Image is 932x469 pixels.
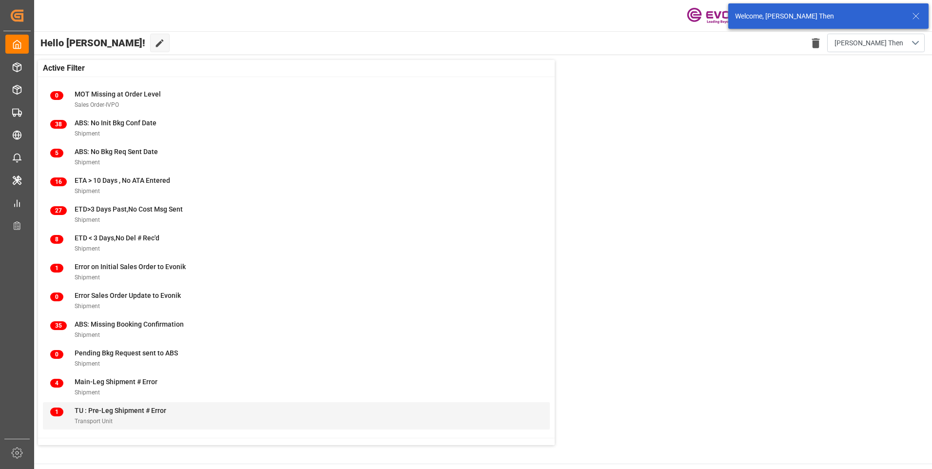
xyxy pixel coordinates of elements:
[50,379,63,388] span: 4
[75,263,186,271] span: Error on Initial Sales Order to Evonik
[50,149,63,157] span: 5
[75,90,161,98] span: MOT Missing at Order Level
[50,377,543,397] a: 4Main-Leg Shipment # ErrorShipment
[50,406,543,426] a: 1TU : Pre-Leg Shipment # ErrorTransport Unit
[50,147,543,167] a: 5ABS: No Bkg Req Sent DateShipment
[75,130,100,137] span: Shipment
[50,319,543,340] a: 35ABS: Missing Booking ConfirmationShipment
[835,38,903,48] span: [PERSON_NAME] Then
[50,321,67,330] span: 35
[687,7,750,24] img: Evonik-brand-mark-Deep-Purple-RGB.jpeg_1700498283.jpeg
[75,148,158,156] span: ABS: No Bkg Req Sent Date
[50,176,543,196] a: 16ETA > 10 Days , No ATA EnteredShipment
[50,293,63,301] span: 0
[75,360,100,367] span: Shipment
[75,349,178,357] span: Pending Bkg Request sent to ABS
[75,216,100,223] span: Shipment
[75,205,183,213] span: ETD>3 Days Past,No Cost Msg Sent
[75,188,100,195] span: Shipment
[75,101,119,108] span: Sales Order-IVPO
[75,407,166,414] span: TU : Pre-Leg Shipment # Error
[50,233,543,254] a: 8ETD < 3 Days,No Del # Rec'dShipment
[50,264,63,273] span: 1
[75,234,159,242] span: ETD < 3 Days,No Del # Rec'd
[75,418,113,425] span: Transport Unit
[75,332,100,338] span: Shipment
[75,159,100,166] span: Shipment
[50,204,543,225] a: 27ETD>3 Days Past,No Cost Msg SentShipment
[75,274,100,281] span: Shipment
[50,262,543,282] a: 1Error on Initial Sales Order to EvonikShipment
[75,378,157,386] span: Main-Leg Shipment # Error
[75,245,100,252] span: Shipment
[50,177,67,186] span: 16
[50,235,63,244] span: 8
[75,176,170,184] span: ETA > 10 Days , No ATA Entered
[827,34,925,52] button: open menu
[50,89,543,110] a: 0MOT Missing at Order LevelSales Order-IVPO
[50,91,63,100] span: 0
[75,303,100,310] span: Shipment
[50,291,543,311] a: 0Error Sales Order Update to EvonikShipment
[75,119,156,127] span: ABS: No Init Bkg Conf Date
[50,118,543,138] a: 38ABS: No Init Bkg Conf DateShipment
[50,206,67,215] span: 27
[50,120,67,129] span: 38
[735,11,903,21] div: Welcome, [PERSON_NAME] Then
[50,348,543,369] a: 0Pending Bkg Request sent to ABSShipment
[43,62,85,74] span: Active Filter
[40,34,145,52] span: Hello [PERSON_NAME]!
[50,408,63,416] span: 1
[75,320,184,328] span: ABS: Missing Booking Confirmation
[50,350,63,359] span: 0
[75,389,100,396] span: Shipment
[75,292,181,299] span: Error Sales Order Update to Evonik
